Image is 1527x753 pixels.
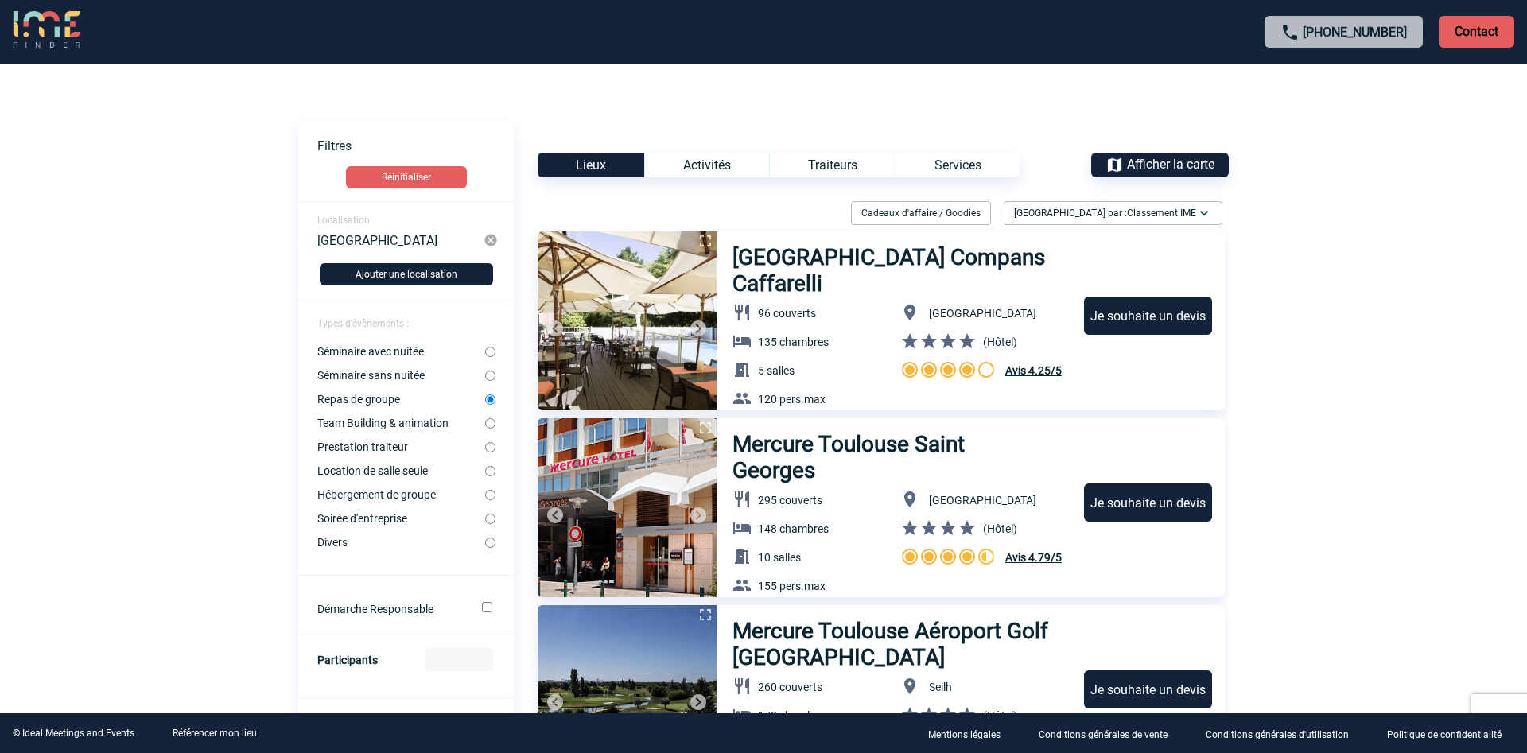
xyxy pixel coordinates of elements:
div: © Ideal Meetings and Events [13,728,134,739]
span: [GEOGRAPHIC_DATA] [929,494,1036,507]
input: Démarche Responsable [482,602,492,612]
p: Filtres [317,138,514,153]
img: cancel-24-px-g.png [484,233,498,247]
h3: Mercure Toulouse Saint Georges [732,431,1049,483]
img: baseline_meeting_room_white_24dp-b.png [732,360,752,379]
img: call-24-px.png [1280,23,1300,42]
div: Lieux [538,153,644,177]
a: Réinitialiser [298,166,514,188]
h3: Mercure Toulouse Aéroport Golf [GEOGRAPHIC_DATA] [732,618,1069,670]
span: Avis 4.25/5 [1005,364,1062,377]
p: Conditions générales de vente [1039,729,1168,740]
a: Mentions légales [915,726,1026,741]
a: Conditions générales d'utilisation [1193,726,1374,741]
span: 295 couverts [758,494,822,507]
img: baseline_expand_more_white_24dp-b.png [1196,205,1212,221]
img: baseline_meeting_room_white_24dp-b.png [732,547,752,566]
img: 1.jpg [538,231,717,410]
label: Location de salle seule [317,464,485,477]
button: Réinitialiser [346,166,467,188]
p: Conditions générales d'utilisation [1206,729,1349,740]
img: baseline_group_white_24dp-b.png [732,389,752,408]
label: Participants [317,654,378,666]
img: baseline_hotel_white_24dp-b.png [732,518,752,538]
label: Divers [317,536,485,549]
a: [PHONE_NUMBER] [1303,25,1407,40]
a: Conditions générales de vente [1026,726,1193,741]
h3: [GEOGRAPHIC_DATA] Compans Caffarelli [732,244,1069,297]
img: baseline_restaurant_white_24dp-b.png [732,490,752,509]
div: Je souhaite un devis [1084,483,1212,522]
img: baseline_restaurant_white_24dp-b.png [732,677,752,696]
img: baseline_restaurant_white_24dp-b.png [732,303,752,322]
div: Je souhaite un devis [1084,670,1212,708]
span: [GEOGRAPHIC_DATA] [929,307,1036,320]
label: Repas de groupe [317,393,485,406]
img: baseline_hotel_white_24dp-b.png [732,705,752,724]
div: Services [896,153,1020,177]
span: Avis 4.79/5 [1005,551,1062,564]
div: Je souhaite un devis [1084,297,1212,335]
div: Activités [644,153,769,177]
img: baseline_location_on_white_24dp-b.png [900,490,919,509]
span: Classement IME [1127,208,1196,219]
p: Politique de confidentialité [1387,729,1502,740]
label: Démarche Responsable [317,603,460,615]
span: Localisation [317,215,370,226]
p: Contact [1439,16,1514,48]
span: (Hôtel) [983,336,1017,348]
div: Cadeaux d'affaire / Goodies [851,201,991,225]
div: Filtrer sur Cadeaux d'affaire / Goodies [845,201,997,225]
img: baseline_group_white_24dp-b.png [732,576,752,595]
label: Team Building & animation [317,417,485,429]
p: Mentions légales [928,729,1001,740]
span: 120 pers.max [758,393,826,406]
span: 155 pers.max [758,580,826,592]
span: (Hôtel) [983,522,1017,535]
label: Prestation traiteur [317,441,485,453]
span: 135 chambres [758,336,829,348]
span: 10 salles [758,551,801,564]
label: Séminaire sans nuitée [317,369,485,382]
div: [GEOGRAPHIC_DATA] [317,233,484,247]
span: Types d'évènements : [317,318,409,329]
button: Ajouter une localisation [320,263,493,285]
span: 5 salles [758,364,795,377]
span: (Hôtel) [983,709,1017,722]
img: baseline_location_on_white_24dp-b.png [900,677,919,696]
a: Référencer mon lieu [173,728,257,739]
span: Afficher la carte [1127,157,1214,172]
span: 148 chambres [758,522,829,535]
span: [GEOGRAPHIC_DATA] par : [1014,205,1196,221]
a: Politique de confidentialité [1374,726,1527,741]
label: Soirée d'entreprise [317,512,485,525]
label: Hébergement de groupe [317,488,485,501]
div: Traiteurs [769,153,896,177]
span: 260 couverts [758,681,822,693]
img: baseline_location_on_white_24dp-b.png [900,303,919,322]
span: 172 chambres [758,709,829,722]
label: Séminaire avec nuitée [317,345,485,358]
img: 1.jpg [538,418,717,597]
img: baseline_hotel_white_24dp-b.png [732,332,752,351]
span: 96 couverts [758,307,816,320]
span: Seilh [929,681,952,693]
